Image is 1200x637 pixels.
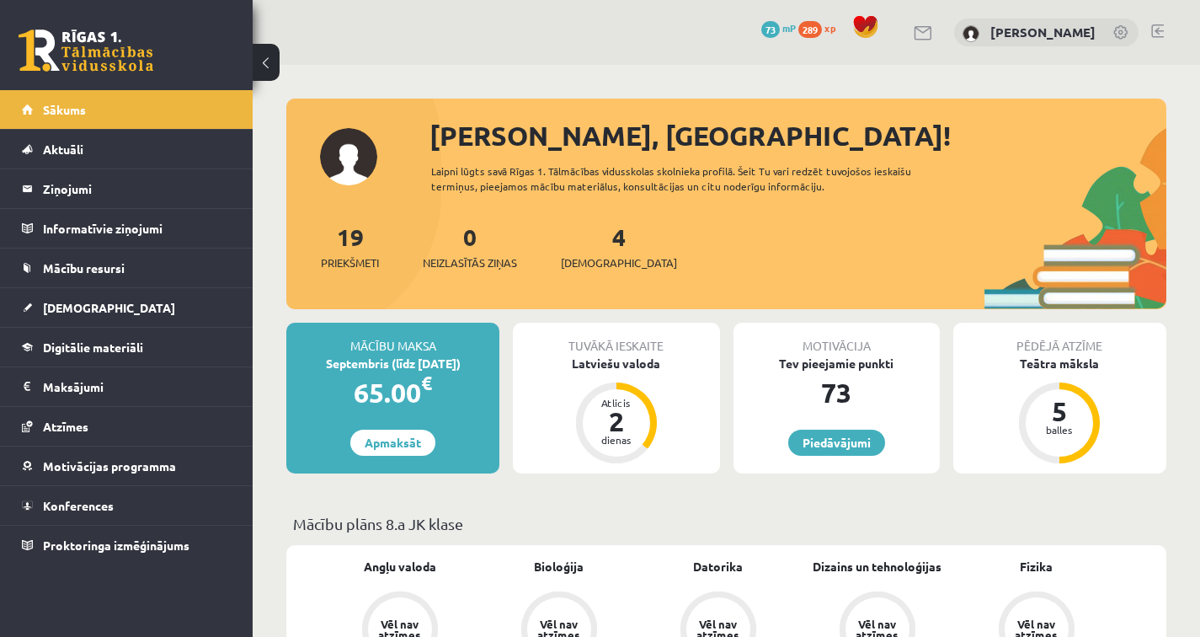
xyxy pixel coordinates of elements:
a: 73 mP [761,21,796,35]
span: Proktoringa izmēģinājums [43,538,189,553]
div: Teātra māksla [953,355,1166,372]
div: Motivācija [733,323,940,355]
div: Atlicis [591,398,642,408]
a: Digitālie materiāli [22,328,232,367]
a: Piedāvājumi [788,430,885,456]
div: 2 [591,408,642,435]
a: Angļu valoda [364,558,436,575]
span: 289 [798,21,822,38]
a: Maksājumi [22,367,232,406]
div: dienas [591,435,642,445]
a: 4[DEMOGRAPHIC_DATA] [561,222,677,271]
a: Teātra māksla 5 balles [953,355,1166,466]
span: mP [782,21,796,35]
span: [DEMOGRAPHIC_DATA] [43,300,175,315]
div: 65.00 [286,372,499,413]
span: € [421,371,432,395]
span: Aktuāli [43,142,83,157]
a: Rīgas 1. Tālmācības vidusskola [19,29,153,72]
span: [DEMOGRAPHIC_DATA] [561,254,677,271]
a: Mācību resursi [22,249,232,287]
a: Motivācijas programma [22,447,232,485]
div: Tuvākā ieskaite [513,323,719,355]
legend: Ziņojumi [43,169,232,208]
div: Tev pieejamie punkti [733,355,940,372]
a: Fizika [1020,558,1053,575]
span: Priekšmeti [321,254,379,271]
span: xp [824,21,835,35]
a: 0Neizlasītās ziņas [423,222,517,271]
span: Konferences [43,498,114,513]
a: Sākums [22,90,232,129]
a: Latviešu valoda Atlicis 2 dienas [513,355,719,466]
a: [DEMOGRAPHIC_DATA] [22,288,232,327]
a: Konferences [22,486,232,525]
a: Dizains un tehnoloģijas [813,558,941,575]
legend: Maksājumi [43,367,232,406]
div: [PERSON_NAME], [GEOGRAPHIC_DATA]! [429,115,1166,156]
div: Mācību maksa [286,323,499,355]
div: 5 [1034,398,1085,425]
span: Digitālie materiāli [43,340,143,355]
a: 19Priekšmeti [321,222,379,271]
a: Bioloģija [534,558,584,575]
span: Mācību resursi [43,260,125,276]
p: Mācību plāns 8.a JK klase [293,512,1160,535]
span: Motivācijas programma [43,458,176,474]
img: Luīze Vasiļjeva [963,25,979,42]
legend: Informatīvie ziņojumi [43,209,232,248]
span: Sākums [43,102,86,117]
span: 73 [761,21,780,38]
a: Aktuāli [22,130,232,169]
div: Septembris (līdz [DATE]) [286,355,499,372]
a: 289 xp [798,21,844,35]
a: Apmaksāt [350,430,435,456]
span: Neizlasītās ziņas [423,254,517,271]
a: Informatīvie ziņojumi [22,209,232,248]
div: Laipni lūgts savā Rīgas 1. Tālmācības vidusskolas skolnieka profilā. Šeit Tu vari redzēt tuvojošo... [431,163,959,194]
a: Proktoringa izmēģinājums [22,526,232,565]
a: Ziņojumi [22,169,232,208]
a: [PERSON_NAME] [990,24,1096,40]
a: Datorika [693,558,743,575]
span: Atzīmes [43,419,88,434]
div: Pēdējā atzīme [953,323,1166,355]
div: 73 [733,372,940,413]
a: Atzīmes [22,407,232,446]
div: Latviešu valoda [513,355,719,372]
div: balles [1034,425,1085,435]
